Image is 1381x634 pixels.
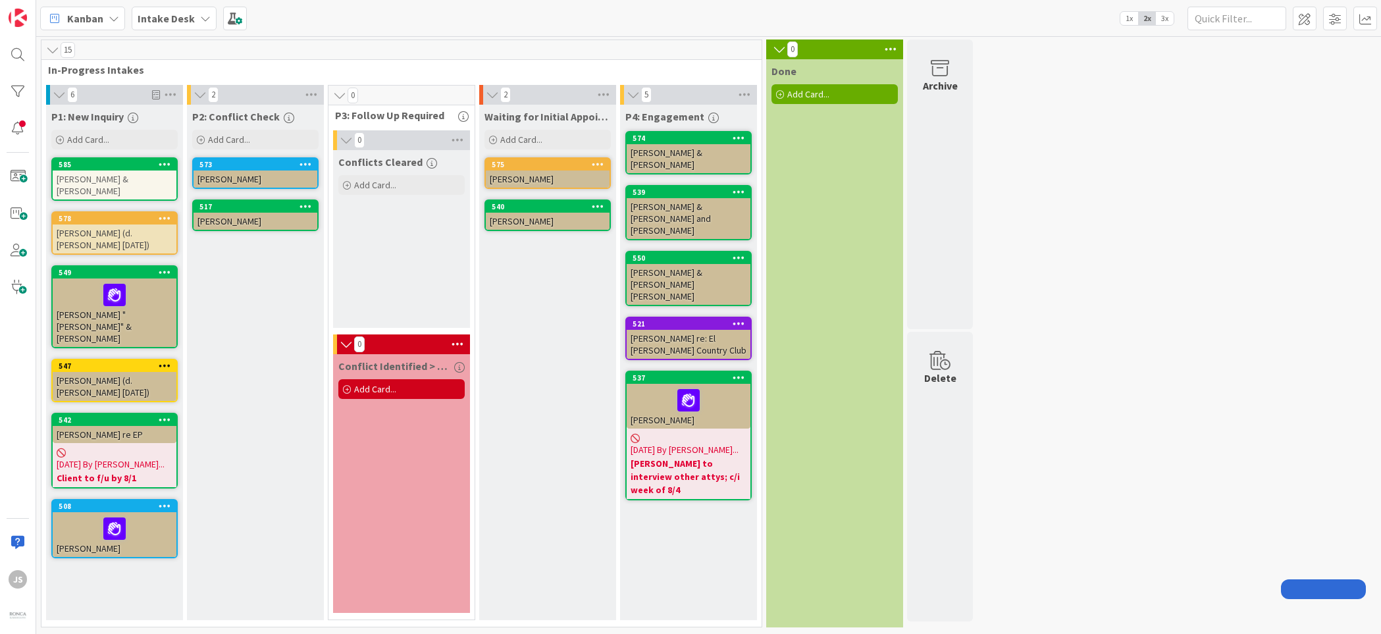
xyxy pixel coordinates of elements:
span: Add Card... [354,383,396,395]
div: 542[PERSON_NAME] re EP [53,414,176,443]
div: 521[PERSON_NAME] re: El [PERSON_NAME] Country Club [627,318,750,359]
a: 585[PERSON_NAME] & [PERSON_NAME] [51,157,178,201]
div: 542 [53,414,176,426]
a: 575[PERSON_NAME] [484,157,611,189]
div: 517 [194,201,317,213]
span: P3: Follow Up Required [335,109,458,122]
div: 539 [627,186,750,198]
div: [PERSON_NAME] re: El [PERSON_NAME] Country Club [627,330,750,359]
a: 540[PERSON_NAME] [484,199,611,231]
span: Conflict Identified > Referred or Declined [338,359,450,373]
img: avatar [9,607,27,625]
div: 550 [633,253,750,263]
div: 508[PERSON_NAME] [53,500,176,557]
div: [PERSON_NAME] & [PERSON_NAME] [53,171,176,199]
div: 537 [633,373,750,383]
span: Waiting for Initial Appointment/ Conference [484,110,611,123]
span: P1: New Inquiry [51,110,124,123]
div: [PERSON_NAME] [194,171,317,188]
div: 547 [53,360,176,372]
div: 585[PERSON_NAME] & [PERSON_NAME] [53,159,176,199]
span: 0 [354,336,365,352]
span: Conflicts Cleared [338,155,423,169]
div: [PERSON_NAME] (d. [PERSON_NAME] [DATE]) [53,225,176,253]
div: 578[PERSON_NAME] (d. [PERSON_NAME] [DATE]) [53,213,176,253]
div: 508 [53,500,176,512]
div: 574 [633,134,750,143]
a: 517[PERSON_NAME] [192,199,319,231]
div: [PERSON_NAME] (d. [PERSON_NAME] [DATE]) [53,372,176,401]
span: 2x [1138,12,1156,25]
span: 6 [67,87,78,103]
div: 540 [486,201,610,213]
a: 578[PERSON_NAME] (d. [PERSON_NAME] [DATE]) [51,211,178,255]
div: 575 [492,160,610,169]
span: 1x [1120,12,1138,25]
div: 585 [53,159,176,171]
b: [PERSON_NAME] to interview other attys; c/i week of 8/4 [631,457,746,496]
span: In-Progress Intakes [48,63,745,76]
div: Delete [924,370,956,386]
div: 573 [194,159,317,171]
div: 549 [59,268,176,277]
span: Add Card... [787,88,829,100]
div: [PERSON_NAME] & [PERSON_NAME] [627,144,750,173]
a: 537[PERSON_NAME][DATE] By [PERSON_NAME]...[PERSON_NAME] to interview other attys; c/i week of 8/4 [625,371,752,500]
div: 574[PERSON_NAME] & [PERSON_NAME] [627,132,750,173]
div: 547[PERSON_NAME] (d. [PERSON_NAME] [DATE]) [53,360,176,401]
div: 578 [53,213,176,225]
div: 549 [53,267,176,278]
span: 5 [641,87,652,103]
div: [PERSON_NAME] [627,384,750,429]
span: Done [771,65,796,78]
a: 547[PERSON_NAME] (d. [PERSON_NAME] [DATE]) [51,359,178,402]
div: 537 [627,372,750,384]
span: 0 [354,132,365,148]
div: 521 [627,318,750,330]
div: 521 [633,319,750,329]
div: 517 [199,202,317,211]
div: 573 [199,160,317,169]
div: 550 [627,252,750,264]
div: [PERSON_NAME] & [PERSON_NAME] and [PERSON_NAME] [627,198,750,239]
span: Add Card... [208,134,250,145]
span: Kanban [67,11,103,26]
b: Client to f/u by 8/1 [57,471,172,485]
a: 521[PERSON_NAME] re: El [PERSON_NAME] Country Club [625,317,752,360]
div: 542 [59,415,176,425]
div: 575[PERSON_NAME] [486,159,610,188]
input: Quick Filter... [1187,7,1286,30]
div: JS [9,570,27,589]
span: 0 [348,88,358,103]
div: 573[PERSON_NAME] [194,159,317,188]
div: [PERSON_NAME] [194,213,317,230]
div: [PERSON_NAME] [53,512,176,557]
div: 540[PERSON_NAME] [486,201,610,230]
span: P4: Engagement [625,110,704,123]
span: 3x [1156,12,1174,25]
div: Archive [923,78,958,93]
span: 2 [500,87,511,103]
span: [DATE] By [PERSON_NAME]... [57,458,165,471]
a: 508[PERSON_NAME] [51,499,178,558]
a: 573[PERSON_NAME] [192,157,319,189]
span: Add Card... [500,134,542,145]
span: Add Card... [67,134,109,145]
div: 547 [59,361,176,371]
div: 585 [59,160,176,169]
div: 539 [633,188,750,197]
a: 550[PERSON_NAME] & [PERSON_NAME] [PERSON_NAME] [625,251,752,306]
div: 517[PERSON_NAME] [194,201,317,230]
a: 542[PERSON_NAME] re EP[DATE] By [PERSON_NAME]...Client to f/u by 8/1 [51,413,178,489]
span: P2: Conflict Check [192,110,280,123]
a: 549[PERSON_NAME] "[PERSON_NAME]" & [PERSON_NAME] [51,265,178,348]
div: [PERSON_NAME] "[PERSON_NAME]" & [PERSON_NAME] [53,278,176,347]
div: 539[PERSON_NAME] & [PERSON_NAME] and [PERSON_NAME] [627,186,750,239]
a: 539[PERSON_NAME] & [PERSON_NAME] and [PERSON_NAME] [625,185,752,240]
div: 575 [486,159,610,171]
div: 540 [492,202,610,211]
img: Visit kanbanzone.com [9,9,27,27]
div: 537[PERSON_NAME] [627,372,750,429]
span: 2 [208,87,219,103]
b: Intake Desk [138,12,195,25]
